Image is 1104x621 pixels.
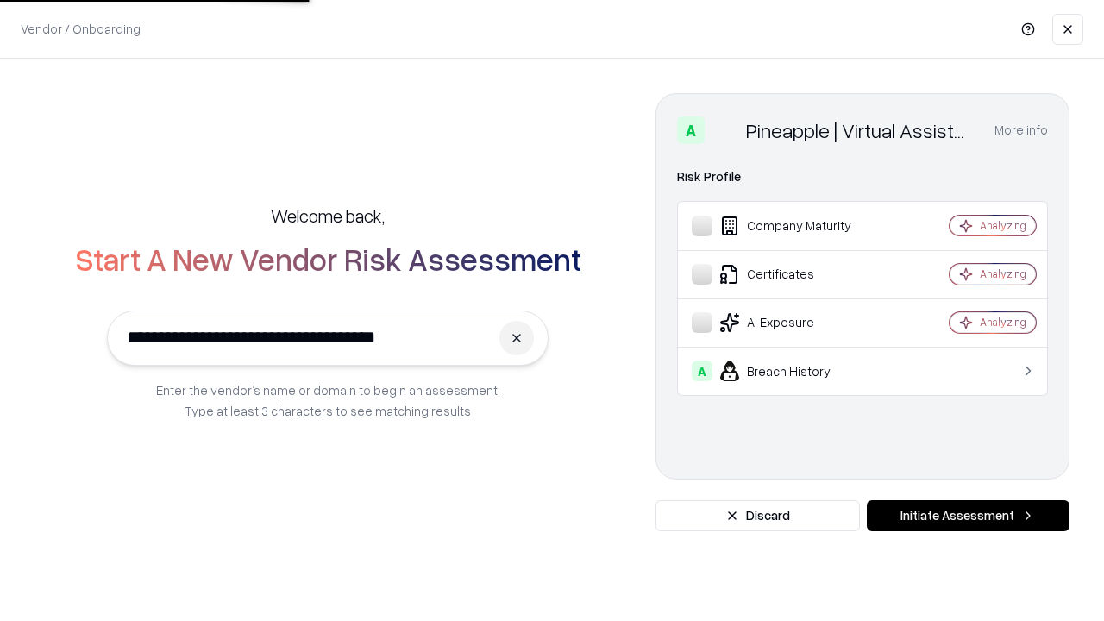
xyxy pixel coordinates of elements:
[692,216,898,236] div: Company Maturity
[746,116,974,144] div: Pineapple | Virtual Assistant Agency
[271,204,385,228] h5: Welcome back,
[677,166,1048,187] div: Risk Profile
[677,116,705,144] div: A
[75,241,581,276] h2: Start A New Vendor Risk Assessment
[156,379,500,421] p: Enter the vendor’s name or domain to begin an assessment. Type at least 3 characters to see match...
[655,500,860,531] button: Discard
[692,312,898,333] div: AI Exposure
[692,361,898,381] div: Breach History
[980,315,1026,329] div: Analyzing
[712,116,739,144] img: Pineapple | Virtual Assistant Agency
[994,115,1048,146] button: More info
[692,264,898,285] div: Certificates
[692,361,712,381] div: A
[980,218,1026,233] div: Analyzing
[21,20,141,38] p: Vendor / Onboarding
[980,267,1026,281] div: Analyzing
[867,500,1069,531] button: Initiate Assessment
